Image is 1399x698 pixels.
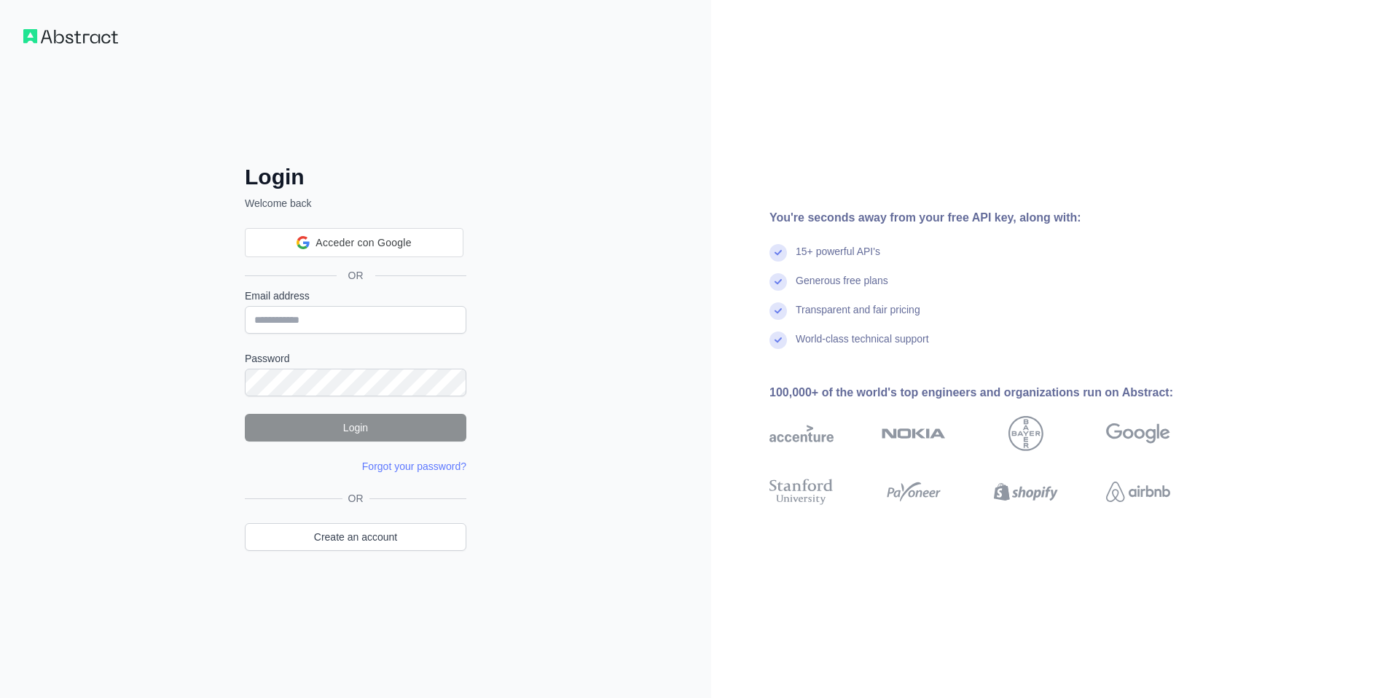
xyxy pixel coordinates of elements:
div: Acceder con Google [245,228,463,257]
img: shopify [994,476,1058,508]
span: OR [342,491,369,506]
img: google [1106,416,1170,451]
h2: Login [245,164,466,190]
img: check mark [769,244,787,262]
div: 100,000+ of the world's top engineers and organizations run on Abstract: [769,384,1217,401]
div: 15+ powerful API's [796,244,880,273]
img: stanford university [769,476,834,508]
img: accenture [769,416,834,451]
img: check mark [769,302,787,320]
p: Welcome back [245,196,466,211]
a: Forgot your password? [362,460,466,472]
span: Acceder con Google [316,235,411,251]
a: Create an account [245,523,466,551]
img: airbnb [1106,476,1170,508]
button: Login [245,414,466,442]
img: Workflow [23,29,118,44]
label: Password [245,351,466,366]
div: World-class technical support [796,332,929,361]
img: check mark [769,332,787,349]
div: Generous free plans [796,273,888,302]
span: OR [337,268,375,283]
label: Email address [245,289,466,303]
img: nokia [882,416,946,451]
img: bayer [1008,416,1043,451]
img: payoneer [882,476,946,508]
div: Transparent and fair pricing [796,302,920,332]
img: check mark [769,273,787,291]
div: You're seconds away from your free API key, along with: [769,209,1217,227]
